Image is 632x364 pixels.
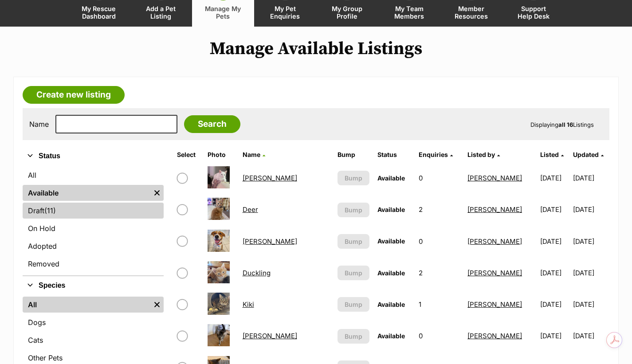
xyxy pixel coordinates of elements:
[243,151,265,158] a: Name
[243,151,260,158] span: Name
[573,258,608,288] td: [DATE]
[23,220,164,236] a: On Hold
[23,238,164,254] a: Adopted
[338,234,369,249] button: Bump
[334,148,373,162] th: Bump
[377,269,405,277] span: Available
[23,86,125,104] a: Create new listing
[23,185,150,201] a: Available
[415,289,463,320] td: 1
[345,237,362,246] span: Bump
[419,151,453,158] a: Enquiries
[573,163,608,193] td: [DATE]
[203,5,243,20] span: Manage My Pets
[467,151,495,158] span: Listed by
[467,300,522,309] a: [PERSON_NAME]
[338,171,369,185] button: Bump
[573,194,608,225] td: [DATE]
[537,194,572,225] td: [DATE]
[44,205,56,216] span: (11)
[419,151,448,158] span: translation missing: en.admin.listings.index.attributes.enquiries
[415,226,463,257] td: 0
[29,120,49,128] label: Name
[23,280,164,291] button: Species
[345,300,362,309] span: Bump
[150,185,164,201] a: Remove filter
[243,269,271,277] a: Duckling
[558,121,573,128] strong: all 16
[377,206,405,213] span: Available
[573,226,608,257] td: [DATE]
[377,301,405,308] span: Available
[23,203,164,219] a: Draft
[377,174,405,182] span: Available
[467,174,522,182] a: [PERSON_NAME]
[141,5,181,20] span: Add a Pet Listing
[451,5,491,20] span: Member Resources
[573,321,608,351] td: [DATE]
[243,300,254,309] a: Kiki
[389,5,429,20] span: My Team Members
[265,5,305,20] span: My Pet Enquiries
[150,297,164,313] a: Remove filter
[537,163,572,193] td: [DATE]
[23,150,164,162] button: Status
[467,332,522,340] a: [PERSON_NAME]
[467,269,522,277] a: [PERSON_NAME]
[243,237,297,246] a: [PERSON_NAME]
[345,173,362,183] span: Bump
[537,289,572,320] td: [DATE]
[415,258,463,288] td: 2
[540,151,564,158] a: Listed
[173,148,203,162] th: Select
[243,332,297,340] a: [PERSON_NAME]
[573,151,599,158] span: Updated
[415,163,463,193] td: 0
[338,329,369,344] button: Bump
[374,148,414,162] th: Status
[467,205,522,214] a: [PERSON_NAME]
[338,297,369,312] button: Bump
[243,174,297,182] a: [PERSON_NAME]
[338,203,369,217] button: Bump
[23,165,164,275] div: Status
[345,268,362,278] span: Bump
[514,5,553,20] span: Support Help Desk
[345,332,362,341] span: Bump
[537,321,572,351] td: [DATE]
[338,266,369,280] button: Bump
[184,115,240,133] input: Search
[573,289,608,320] td: [DATE]
[79,5,119,20] span: My Rescue Dashboard
[345,205,362,215] span: Bump
[540,151,559,158] span: Listed
[327,5,367,20] span: My Group Profile
[243,205,258,214] a: Deer
[23,314,164,330] a: Dogs
[23,332,164,348] a: Cats
[23,256,164,272] a: Removed
[573,151,604,158] a: Updated
[377,332,405,340] span: Available
[467,151,500,158] a: Listed by
[204,148,238,162] th: Photo
[23,167,164,183] a: All
[537,258,572,288] td: [DATE]
[23,297,150,313] a: All
[415,321,463,351] td: 0
[415,194,463,225] td: 2
[467,237,522,246] a: [PERSON_NAME]
[377,237,405,245] span: Available
[537,226,572,257] td: [DATE]
[530,121,594,128] span: Displaying Listings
